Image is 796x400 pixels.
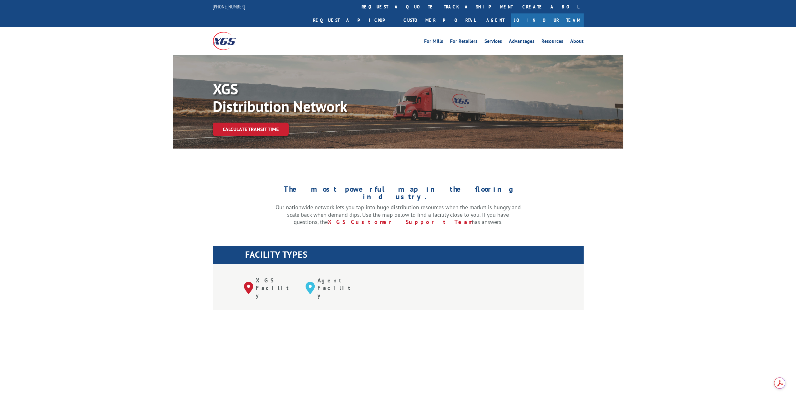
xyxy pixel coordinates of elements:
p: XGS Distribution Network [213,80,400,115]
p: Our nationwide network lets you tap into huge distribution resources when the market is hungry an... [276,204,521,226]
h1: The most powerful map in the flooring industry. [276,185,521,204]
a: Customer Portal [399,13,480,27]
a: Advantages [509,39,535,46]
a: [PHONE_NUMBER] [213,3,245,10]
a: For Mills [424,39,443,46]
h1: FACILITY TYPES [245,250,584,262]
a: Calculate transit time [213,123,289,136]
p: Agent Facility [317,277,358,299]
p: XGS Facility [256,277,296,299]
a: Join Our Team [511,13,584,27]
a: About [570,39,584,46]
a: XGS Customer Support Team [328,218,472,225]
a: Request a pickup [308,13,399,27]
a: Agent [480,13,511,27]
a: Resources [541,39,563,46]
a: For Retailers [450,39,478,46]
a: Services [484,39,502,46]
